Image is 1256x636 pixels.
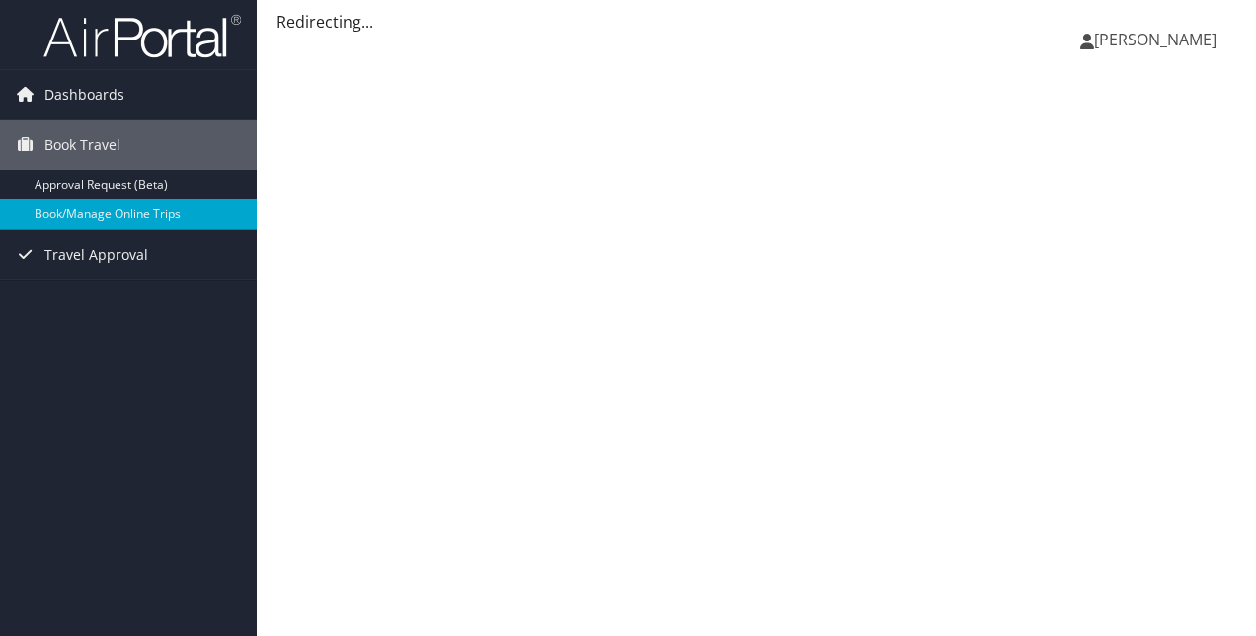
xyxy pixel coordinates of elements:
span: [PERSON_NAME] [1094,29,1217,50]
img: airportal-logo.png [43,13,241,59]
span: Dashboards [44,70,124,119]
div: Redirecting... [276,10,1236,34]
span: Book Travel [44,120,120,170]
span: Travel Approval [44,230,148,279]
a: [PERSON_NAME] [1080,10,1236,69]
